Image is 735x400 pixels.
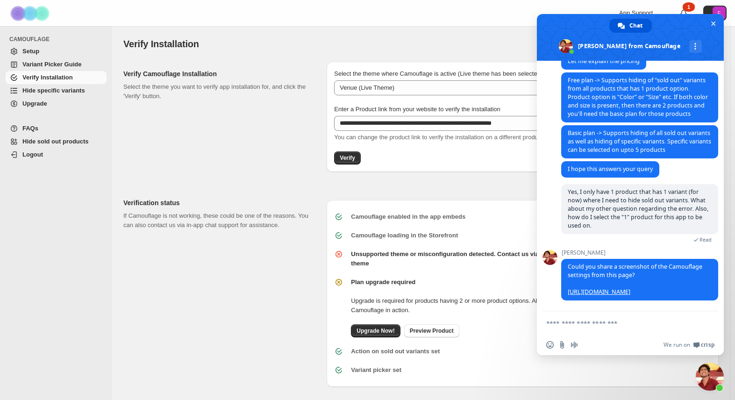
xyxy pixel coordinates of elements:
span: Read [699,236,712,243]
span: Variant Picker Guide [22,61,81,68]
span: Avatar with initials F [713,7,726,20]
span: Send a file [558,341,566,349]
b: Camouflage loading in the Storefront [351,232,458,239]
h2: Verify Camouflage Installation [123,69,312,79]
span: Free plan -> Supports hiding of "sold out" variants from all products that has 1 product option. ... [568,76,708,118]
span: Hide sold out products [22,138,89,145]
text: F [718,10,721,16]
span: Setup [22,48,39,55]
span: Upgrade Now! [357,327,394,335]
a: FAQs [6,122,107,135]
span: Yes, I only have 1 product that has 1 variant (for now) where I need to hide sold out variants. W... [568,188,708,229]
span: App Support [619,9,653,16]
button: Verify [334,151,361,164]
b: Action on sold out variants set [351,348,440,355]
span: Insert an emoji [546,341,554,349]
span: You can change the product link to verify the installation on a different product [334,134,543,141]
a: We run onCrisp [664,341,714,349]
span: Close chat [708,19,718,29]
span: Could you share a screenshot of the Camouflage settings from this page? [568,263,702,296]
span: Let me explain the pricing [568,57,640,65]
b: Variant picker set [351,366,401,373]
a: Variant Picker Guide [6,58,107,71]
a: Hide sold out products [6,135,107,148]
span: Enter a Product link from your website to verify the installation [334,106,500,113]
button: Avatar with initials F [703,6,727,21]
div: More channels [689,40,702,53]
div: Chat [609,19,652,33]
textarea: Compose your message... [546,319,694,328]
a: 1 [679,8,688,18]
a: Setup [6,45,107,58]
span: Hide specific variants [22,87,85,94]
span: I hope this answers your query [568,165,653,173]
span: Crisp [701,341,714,349]
a: Logout [6,148,107,161]
p: Select the theme you want to verify app installation for, and click the 'Verify' button. [123,82,312,101]
b: Unsupported theme or misconfiguration detected. Contact us via free in-app chat support to make C... [351,250,733,267]
span: Verify Installation [123,39,199,49]
span: Select the theme where Camouflage is active (Live theme has been selected by default) [334,70,571,77]
a: Upgrade [6,97,107,110]
b: Camouflage enabled in the app embeds [351,213,465,220]
span: Upgrade [22,100,47,107]
b: Plan upgrade required [351,279,415,286]
span: Verify Installation [22,74,73,81]
span: FAQs [22,125,38,132]
p: If Camouflage is not working, these could be one of the reasons. You can also contact us via in-a... [123,211,312,230]
span: Basic plan -> Supports hiding of all sold out variants as well as hiding of specific variants. Sp... [568,129,711,154]
h2: Verification status [123,198,312,207]
a: Upgrade Now! [351,324,400,337]
span: Preview Product [410,327,454,335]
span: Verify [340,154,355,162]
a: [URL][DOMAIN_NAME] [568,288,630,296]
span: Chat [629,19,642,33]
a: Hide specific variants [6,84,107,97]
div: Close chat [696,363,724,391]
div: 1 [683,2,695,12]
a: Verify Installation [6,71,107,84]
span: CAMOUFLAGE [9,36,107,43]
span: Audio message [571,341,578,349]
span: Logout [22,151,43,158]
span: [PERSON_NAME] [561,250,718,256]
a: Preview Product [404,324,459,337]
span: We run on [664,341,690,349]
img: Camouflage [7,0,54,26]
